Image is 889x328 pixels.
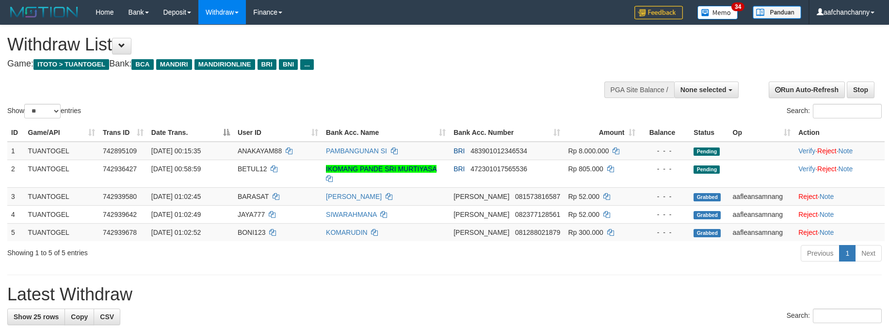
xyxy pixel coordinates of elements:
[326,211,377,218] a: SIWARAHMANA
[798,211,818,218] a: Reject
[7,309,65,325] a: Show 25 rows
[794,160,885,187] td: · ·
[326,193,382,200] a: [PERSON_NAME]
[7,205,24,223] td: 4
[801,245,840,262] a: Previous
[564,124,639,142] th: Amount: activate to sort column ascending
[7,285,882,304] h1: Latest Withdraw
[238,165,267,173] span: BETUL12
[326,229,368,236] a: KOMARUDIN
[515,193,560,200] span: Copy 081573816587 to clipboard
[14,313,59,321] span: Show 25 rows
[769,82,845,98] a: Run Auto-Refresh
[787,104,882,118] label: Search:
[326,165,436,173] a: IKOMANG PANDE SRI MURTIYASA
[300,59,313,70] span: ...
[643,210,686,219] div: - - -
[798,193,818,200] a: Reject
[515,211,560,218] span: Copy 082377128561 to clipboard
[694,148,720,156] span: Pending
[813,309,882,323] input: Search:
[643,228,686,237] div: - - -
[855,245,882,262] a: Next
[24,160,99,187] td: TUANTOGEL
[7,124,24,142] th: ID
[568,165,603,173] span: Rp 805.000
[470,165,527,173] span: Copy 472301017565536 to clipboard
[151,193,201,200] span: [DATE] 01:02:45
[568,193,599,200] span: Rp 52.000
[7,35,583,54] h1: Withdraw List
[568,147,609,155] span: Rp 8.000.000
[680,86,727,94] span: None selected
[99,124,147,142] th: Trans ID: activate to sort column ascending
[839,245,856,262] a: 1
[634,6,683,19] img: Feedback.jpg
[820,193,834,200] a: Note
[234,124,322,142] th: User ID: activate to sort column ascending
[820,229,834,236] a: Note
[729,124,795,142] th: Op: activate to sort column ascending
[729,187,795,205] td: aafleansamnang
[238,193,269,200] span: BARASAT
[131,59,153,70] span: BCA
[729,223,795,241] td: aafleansamnang
[794,124,885,142] th: Action
[787,309,882,323] label: Search:
[694,229,721,237] span: Grabbed
[24,142,99,160] td: TUANTOGEL
[820,211,834,218] a: Note
[697,6,738,19] img: Button%20Memo.svg
[453,211,509,218] span: [PERSON_NAME]
[794,142,885,160] td: · ·
[238,211,265,218] span: JAYA777
[7,59,583,69] h4: Game: Bank:
[798,229,818,236] a: Reject
[839,147,853,155] a: Note
[24,187,99,205] td: TUANTOGEL
[103,165,137,173] span: 742936427
[24,205,99,223] td: TUANTOGEL
[798,165,815,173] a: Verify
[817,165,837,173] a: Reject
[7,142,24,160] td: 1
[639,124,690,142] th: Balance
[103,147,137,155] span: 742895109
[817,147,837,155] a: Reject
[794,223,885,241] td: ·
[24,124,99,142] th: Game/API: activate to sort column ascending
[690,124,728,142] th: Status
[604,82,674,98] div: PGA Site Balance /
[694,193,721,201] span: Grabbed
[103,211,137,218] span: 742939642
[326,147,387,155] a: PAMBANGUNAN SI
[7,187,24,205] td: 3
[7,104,81,118] label: Show entries
[7,5,81,19] img: MOTION_logo.png
[470,147,527,155] span: Copy 483901012346534 to clipboard
[194,59,255,70] span: MANDIRIONLINE
[103,193,137,200] span: 742939580
[156,59,192,70] span: MANDIRI
[813,104,882,118] input: Search:
[7,160,24,187] td: 2
[151,211,201,218] span: [DATE] 01:02:49
[643,192,686,201] div: - - -
[94,309,120,325] a: CSV
[151,229,201,236] span: [DATE] 01:02:52
[450,124,564,142] th: Bank Acc. Number: activate to sort column ascending
[839,165,853,173] a: Note
[674,82,739,98] button: None selected
[798,147,815,155] a: Verify
[7,244,363,258] div: Showing 1 to 5 of 5 entries
[694,211,721,219] span: Grabbed
[731,2,744,11] span: 34
[24,104,61,118] select: Showentries
[568,211,599,218] span: Rp 52.000
[453,147,465,155] span: BRI
[147,124,234,142] th: Date Trans.: activate to sort column descending
[33,59,109,70] span: ITOTO > TUANTOGEL
[100,313,114,321] span: CSV
[643,146,686,156] div: - - -
[238,147,282,155] span: ANAKAYAM88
